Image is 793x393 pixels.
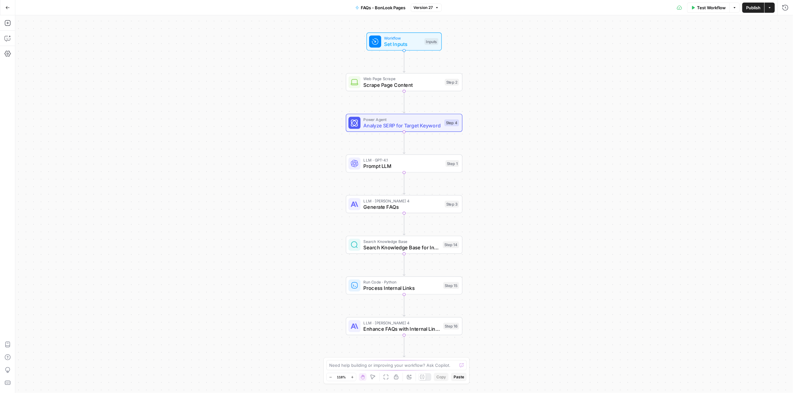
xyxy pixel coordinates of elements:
[414,5,433,11] span: Version 27
[403,213,405,235] g: Edge from step_3 to step_14
[425,38,439,45] div: Inputs
[64,37,70,42] img: tab_keywords_by_traffic_grey.svg
[403,50,405,72] g: Edge from start to step_2
[364,198,442,204] span: LLM · [PERSON_NAME] 4
[403,335,405,357] g: Edge from step_16 to end
[364,320,441,326] span: LLM · [PERSON_NAME] 4
[444,119,459,126] div: Step 4
[443,323,459,329] div: Step 16
[26,38,57,42] div: Domain Overview
[403,172,405,194] g: Edge from step_1 to step_3
[364,244,440,251] span: Search Knowledge Base for Internal Links
[364,238,440,245] span: Search Knowledge Base
[445,79,459,86] div: Step 2
[454,374,464,380] span: Paste
[364,203,442,211] span: Generate FAQs
[346,73,463,91] div: Web Page ScrapeScrape Page ContentStep 2
[403,254,405,276] g: Edge from step_14 to step_15
[403,132,405,154] g: Edge from step_4 to step_1
[697,4,726,11] span: Test Workflow
[364,81,442,89] span: Scrape Page Content
[451,373,467,381] button: Paste
[436,374,446,380] span: Copy
[364,157,443,163] span: LLM · GPT-4.1
[364,122,441,129] span: Analyze SERP for Target Keyword
[403,294,405,316] g: Edge from step_15 to step_16
[17,17,70,22] div: Domain: [DOMAIN_NAME]
[364,76,442,82] span: Web Page Scrape
[443,241,459,248] div: Step 14
[337,374,346,380] span: 118%
[411,4,442,12] button: Version 27
[384,41,422,48] span: Set Inputs
[364,117,441,123] span: Power Agent
[19,37,24,42] img: tab_domain_overview_orange.svg
[10,17,15,22] img: website_grey.svg
[364,284,441,292] span: Process Internal Links
[346,195,463,213] div: LLM · [PERSON_NAME] 4Generate FAQsStep 3
[687,3,730,13] button: Test Workflow
[346,114,463,132] div: Power AgentAnalyze SERP for Target KeywordStep 4
[346,33,463,51] div: WorkflowSet InputsInputs
[434,373,448,381] button: Copy
[443,282,459,289] div: Step 15
[364,279,441,285] span: Run Code · Python
[346,317,463,335] div: LLM · [PERSON_NAME] 4Enhance FAQs with Internal LinksStep 16
[384,35,422,41] span: Workflow
[10,10,15,15] img: logo_orange.svg
[403,91,405,113] g: Edge from step_2 to step_4
[346,276,463,295] div: Run Code · PythonProcess Internal LinksStep 15
[746,4,760,11] span: Publish
[71,38,105,42] div: Keywords by Traffic
[18,10,31,15] div: v 4.0.25
[364,162,443,170] span: Prompt LLM
[361,4,406,11] span: FAQs - BonLook Pages
[445,201,459,208] div: Step 3
[346,236,463,254] div: Search Knowledge BaseSearch Knowledge Base for Internal LinksStep 14
[346,155,463,173] div: LLM · GPT-4.1Prompt LLMStep 1
[352,3,410,13] button: FAQs - BonLook Pages
[364,325,441,333] span: Enhance FAQs with Internal Links
[446,160,459,167] div: Step 1
[742,3,764,13] button: Publish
